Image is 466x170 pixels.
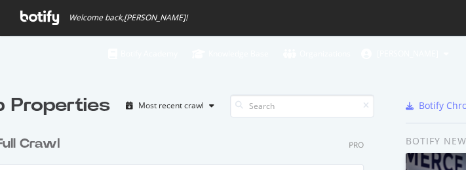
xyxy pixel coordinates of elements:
[108,36,178,72] a: Botify Academy
[108,47,178,60] div: Botify Academy
[192,47,269,60] div: Knowledge Base
[121,95,220,116] button: Most recent crawl
[230,95,374,117] input: Search
[192,36,269,72] a: Knowledge Base
[349,139,364,150] div: Pro
[283,36,351,72] a: Organizations
[283,47,351,60] div: Organizations
[351,43,459,64] button: [PERSON_NAME]
[69,12,187,23] span: Welcome back, [PERSON_NAME] !
[377,48,438,59] span: Sinead Pounder
[138,102,204,110] div: Most recent crawl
